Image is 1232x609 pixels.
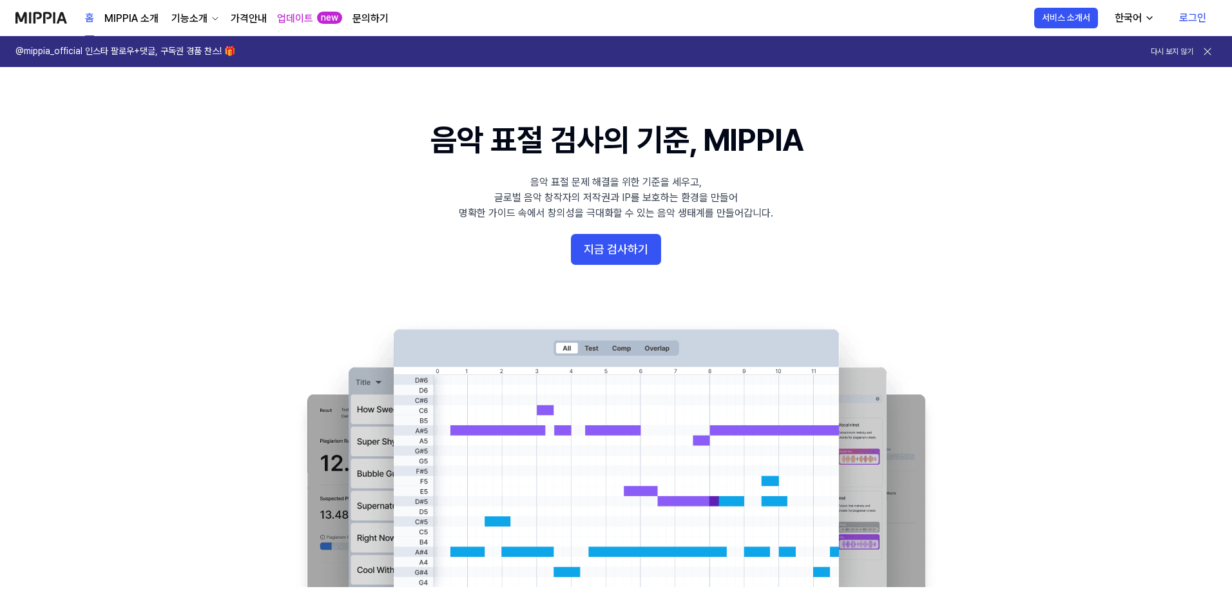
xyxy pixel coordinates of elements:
a: 업데이트 [277,11,313,26]
h1: 음악 표절 검사의 기준, MIPPIA [430,119,802,162]
a: 홈 [85,1,94,36]
h1: @mippia_official 인스타 팔로우+댓글, 구독권 경품 찬스! 🎁 [15,45,235,58]
button: 다시 보지 않기 [1151,46,1193,57]
div: 한국어 [1112,10,1144,26]
a: MIPPIA 소개 [104,11,159,26]
button: 기능소개 [169,11,220,26]
div: 기능소개 [169,11,210,26]
img: main Image [281,316,951,587]
button: 지금 검사하기 [571,234,661,265]
a: 문의하기 [352,11,389,26]
button: 서비스 소개서 [1034,8,1098,28]
button: 한국어 [1104,5,1162,31]
div: 음악 표절 문제 해결을 위한 기준을 세우고, 글로벌 음악 창작자의 저작권과 IP를 보호하는 환경을 만들어 명확한 가이드 속에서 창의성을 극대화할 수 있는 음악 생태계를 만들어... [459,175,773,221]
div: new [317,12,342,24]
a: 가격안내 [231,11,267,26]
